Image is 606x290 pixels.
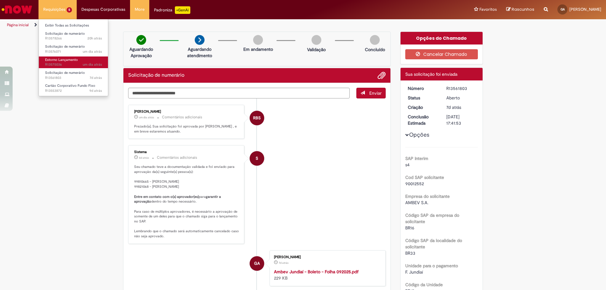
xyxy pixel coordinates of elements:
[134,194,222,204] b: garantir a aprovação
[45,57,78,62] span: Estorno Lançamento
[128,88,350,98] textarea: Digite sua mensagem aqui...
[45,75,102,80] span: R13561803
[139,115,154,119] time: 29/09/2025 09:02:35
[45,70,85,75] span: Solicitação de numerário
[307,46,326,53] p: Validação
[134,150,239,154] div: Sistema
[401,32,483,44] div: Opções do Chamado
[39,19,108,96] ul: Requisições
[139,156,149,160] span: 4d atrás
[254,256,260,271] span: GA
[154,6,190,14] div: Padroniza
[39,22,108,29] a: Exibir Todas as Solicitações
[446,114,476,126] div: [DATE] 17:41:53
[243,46,273,52] p: Em andamento
[274,255,379,259] div: [PERSON_NAME]
[157,155,197,160] small: Comentários adicionais
[250,151,264,166] div: System
[45,49,102,54] span: R13576071
[162,115,202,120] small: Comentários adicionais
[90,75,102,80] time: 24/09/2025 09:39:16
[405,250,415,256] span: BR33
[403,114,442,126] dt: Conclusão Estimada
[90,75,102,80] span: 7d atrás
[1,3,33,16] img: ServiceNow
[274,269,359,275] a: Ambev Jundiaí - Boleto - Folha 092025.pdf
[67,7,72,13] span: 5
[446,95,476,101] div: Aberto
[561,7,565,11] span: GA
[405,49,478,59] button: Cancelar Chamado
[81,6,125,13] span: Despesas Corporativas
[126,46,157,59] p: Aguardando Aprovação
[405,238,462,250] b: Código SAP da localidade do solicitante
[39,56,108,68] a: Aberto R13575036 : Estorno Lançamento
[279,261,288,265] span: 7d atrás
[83,49,102,54] span: um dia atrás
[403,85,442,92] dt: Número
[250,111,264,125] div: Rafael Braiani Santos
[405,269,423,275] span: F. Jundiaí
[479,6,497,13] span: Favoritos
[134,164,239,239] p: Seu chamado teve a documentação validada e foi enviado para aprovação da(s) seguinte(s) pessoa(s)...
[405,162,410,168] span: s4
[253,110,261,126] span: RBS
[134,124,239,134] p: Prezado(a), Sua solicitação foi aprovada por [PERSON_NAME] , e em breve estaremos atuando.
[256,151,258,166] span: S
[89,88,102,93] time: 22/09/2025 09:29:39
[87,36,102,41] span: 20h atrás
[405,71,457,77] span: Sua solicitação foi enviada
[7,22,29,27] a: Página inicial
[405,200,428,205] span: AMBEV S.A.
[134,194,199,199] b: Entre em contato com o(s) aprovador(es)
[89,88,102,93] span: 9d atrás
[5,19,399,31] ul: Trilhas de página
[405,263,458,269] b: Unidade para o pagamento
[45,83,95,88] span: Cartão Corporativo Fundo Fixo
[39,82,108,94] a: Aberto R13553872 : Cartão Corporativo Fundo Fixo
[446,104,476,110] div: 24/09/2025 09:39:15
[446,104,461,110] span: 7d atrás
[139,115,154,119] span: um dia atrás
[356,88,386,98] button: Enviar
[128,73,184,78] h2: Solicitação de numerário Histórico de tíquete
[279,261,288,265] time: 24/09/2025 09:39:09
[134,110,239,114] div: [PERSON_NAME]
[405,181,424,186] span: 90012552
[512,6,534,12] span: Rascunhos
[250,256,264,271] div: GIULIA GABRIELI SILVA ALEIXO
[365,46,385,53] p: Concluído
[370,35,380,45] img: img-circle-grey.png
[274,269,379,281] div: 229 KB
[569,7,601,12] span: [PERSON_NAME]
[446,104,461,110] time: 24/09/2025 09:39:15
[139,156,149,160] time: 26/09/2025 17:08:46
[446,85,476,92] div: R13561803
[45,36,102,41] span: R13578266
[403,104,442,110] dt: Criação
[195,35,205,45] img: arrow-next.png
[405,193,450,199] b: Empresa do solicitante
[135,6,145,13] span: More
[405,225,414,231] span: BR16
[87,36,102,41] time: 29/09/2025 16:42:50
[184,46,215,59] p: Aguardando atendimento
[506,7,534,13] a: Rascunhos
[175,6,190,14] p: +GenAi
[377,71,386,80] button: Adicionar anexos
[136,35,146,45] img: check-circle-green.png
[405,212,459,224] b: Código SAP da empresa do solicitante
[39,69,108,81] a: Aberto R13561803 : Solicitação de numerário
[405,156,428,161] b: SAP Interim
[45,62,102,67] span: R13575036
[369,90,382,96] span: Enviar
[253,35,263,45] img: img-circle-grey.png
[39,43,108,55] a: Aberto R13576071 : Solicitação de numerário
[403,95,442,101] dt: Status
[43,6,65,13] span: Requisições
[405,175,444,180] b: Cod SAP solicitante
[45,44,85,49] span: Solicitação de numerário
[45,31,85,36] span: Solicitação de numerário
[45,88,102,93] span: R13553872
